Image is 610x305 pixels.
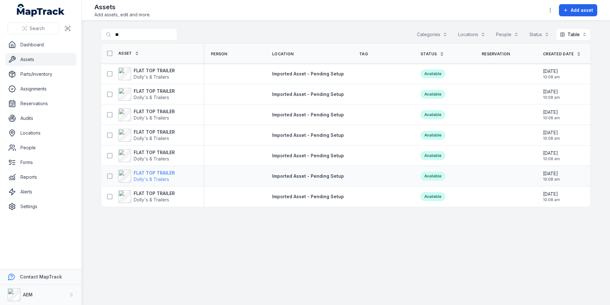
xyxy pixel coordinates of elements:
a: Imported Asset - Pending Setup [272,173,344,179]
button: Categories [413,28,451,41]
span: Imported Asset - Pending Setup [272,173,344,179]
a: Reservations [5,97,76,110]
a: Imported Asset - Pending Setup [272,152,344,159]
span: 10:08 am [543,197,560,202]
a: FLAT TOP TRAILERDolly's & Trailers [118,129,175,142]
span: Tag [359,51,368,57]
span: 10:08 am [543,177,560,182]
span: 10:08 am [543,74,560,80]
time: 20/08/2025, 10:08:45 am [543,150,560,161]
span: 10:08 am [543,115,560,121]
button: Add asset [559,4,597,16]
button: Table [556,28,591,41]
a: FLAT TOP TRAILERDolly's & Trailers [118,149,175,162]
button: Status [525,28,553,41]
a: Created Date [543,51,581,57]
span: 10:08 am [543,136,560,141]
button: People [492,28,523,41]
a: Status [420,51,444,57]
span: Search [30,25,45,32]
span: Person [211,51,227,57]
span: Dolly's & Trailers [134,156,169,161]
a: FLAT TOP TRAILERDolly's & Trailers [118,190,175,203]
span: [DATE] [543,129,560,136]
time: 20/08/2025, 10:08:45 am [543,129,560,141]
time: 20/08/2025, 10:08:45 am [543,68,560,80]
span: [DATE] [543,150,560,156]
span: [DATE] [543,89,560,95]
a: People [5,141,76,154]
a: FLAT TOP TRAILERDolly's & Trailers [118,88,175,101]
div: Available [420,151,445,160]
strong: FLAT TOP TRAILER [134,88,175,94]
span: [DATE] [543,191,560,197]
span: Dolly's & Trailers [134,74,169,80]
div: Available [420,192,445,201]
span: Reservation [482,51,510,57]
a: Assets [5,53,76,66]
a: Dashboard [5,38,76,51]
h2: Assets [94,3,151,12]
a: Locations [5,127,76,139]
span: Created Date [543,51,574,57]
span: 10:08 am [543,95,560,100]
div: Available [420,69,445,78]
span: Dolly's & Trailers [134,115,169,121]
time: 20/08/2025, 10:08:45 am [543,191,560,202]
span: Asset [118,51,132,56]
a: Imported Asset - Pending Setup [272,91,344,98]
a: FLAT TOP TRAILERDolly's & Trailers [118,170,175,183]
a: Asset [118,51,139,56]
span: 10:08 am [543,156,560,161]
a: FLAT TOP TRAILERDolly's & Trailers [118,108,175,121]
span: Add assets, edit and more. [94,12,151,18]
strong: FLAT TOP TRAILER [134,67,175,74]
div: Available [420,131,445,140]
button: Locations [454,28,489,41]
span: [DATE] [543,68,560,74]
a: Settings [5,200,76,213]
time: 20/08/2025, 10:08:45 am [543,109,560,121]
strong: Contact MapTrack [20,274,62,279]
a: Parts/Inventory [5,68,76,81]
time: 20/08/2025, 10:08:45 am [543,89,560,100]
strong: FLAT TOP TRAILER [134,129,175,135]
span: [DATE] [543,170,560,177]
span: Dolly's & Trailers [134,176,169,182]
a: MapTrack [17,4,65,17]
a: Reports [5,171,76,184]
div: Available [420,90,445,99]
span: Imported Asset - Pending Setup [272,153,344,158]
strong: FLAT TOP TRAILER [134,190,175,197]
strong: FLAT TOP TRAILER [134,108,175,115]
strong: AEM [23,292,33,297]
a: Assignments [5,82,76,95]
span: Dolly's & Trailers [134,95,169,100]
span: Dolly's & Trailers [134,136,169,141]
span: [DATE] [543,109,560,115]
div: Available [420,110,445,119]
span: Add asset [571,7,593,13]
a: Audits [5,112,76,125]
a: Imported Asset - Pending Setup [272,71,344,77]
span: Imported Asset - Pending Setup [272,71,344,76]
span: Imported Asset - Pending Setup [272,112,344,117]
div: Available [420,172,445,181]
span: Imported Asset - Pending Setup [272,194,344,199]
a: Imported Asset - Pending Setup [272,112,344,118]
span: Location [272,51,294,57]
a: Imported Asset - Pending Setup [272,132,344,138]
strong: FLAT TOP TRAILER [134,170,175,176]
a: Alerts [5,185,76,198]
a: Imported Asset - Pending Setup [272,193,344,200]
strong: FLAT TOP TRAILER [134,149,175,156]
a: FLAT TOP TRAILERDolly's & Trailers [118,67,175,80]
a: Forms [5,156,76,169]
span: Status [420,51,437,57]
time: 20/08/2025, 10:08:45 am [543,170,560,182]
button: Search [8,22,59,35]
span: Dolly's & Trailers [134,197,169,202]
